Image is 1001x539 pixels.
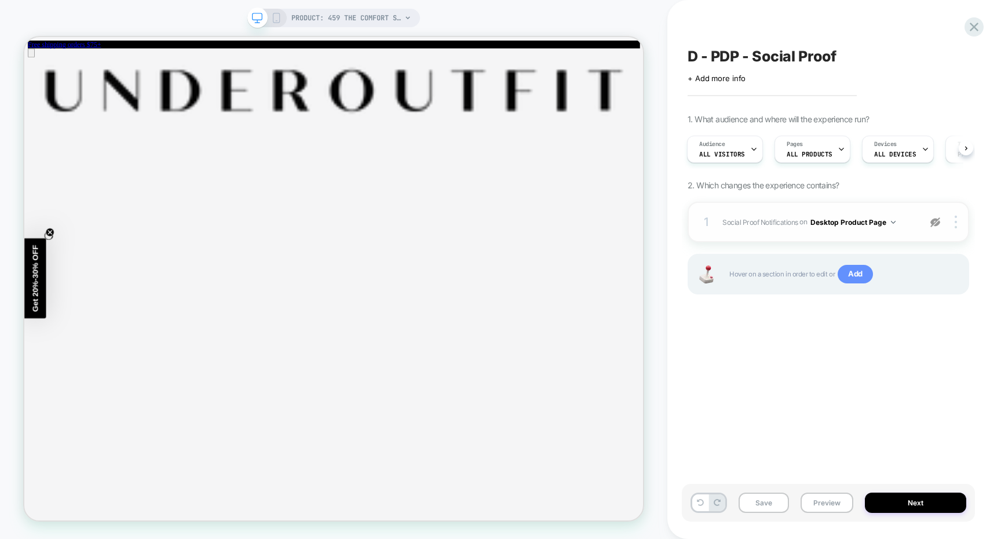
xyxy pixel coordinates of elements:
button: Next [865,493,966,513]
span: Audience [699,140,725,148]
span: 2. Which changes the experience contains? [688,180,839,190]
span: All Visitors [699,150,745,158]
span: on [799,216,807,228]
button: Open menu [5,15,14,27]
iframe: To enrich screen reader interactions, please activate Accessibility in Grammarly extension settings [24,37,644,519]
span: ALL DEVICES [874,150,916,158]
span: + Add more info [688,74,746,83]
button: Save [739,493,789,513]
a: Go to homepage [5,107,821,117]
span: Add [838,265,873,283]
img: eye [930,217,940,227]
button: Desktop Product Page [810,215,896,230]
span: ALL PRODUCTS [787,150,832,158]
span: Get 20%-30% OFF [9,276,20,366]
div: 1 / 1 [5,5,830,15]
div: 1 [700,212,712,232]
span: Trigger [958,140,980,148]
img: Logo [5,27,821,115]
span: PRODUCT: 459 The Comfort Shaping Bra with Adjustable Straps [everyday u sand] [291,9,401,27]
span: Social Proof Notifications [722,217,798,226]
img: close [955,216,957,228]
button: Close teaser [27,259,38,271]
img: Joystick [695,265,718,283]
span: Pages [787,140,803,148]
a: Free shipping orders $75+ [5,5,103,14]
span: Page Load [958,150,992,158]
span: 1. What audience and where will the experience run? [688,114,869,124]
span: Devices [874,140,897,148]
span: D - PDP - Social Proof [688,48,836,65]
span: Hover on a section in order to edit or [729,265,956,283]
img: down arrow [891,221,896,224]
button: Preview [801,493,853,513]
